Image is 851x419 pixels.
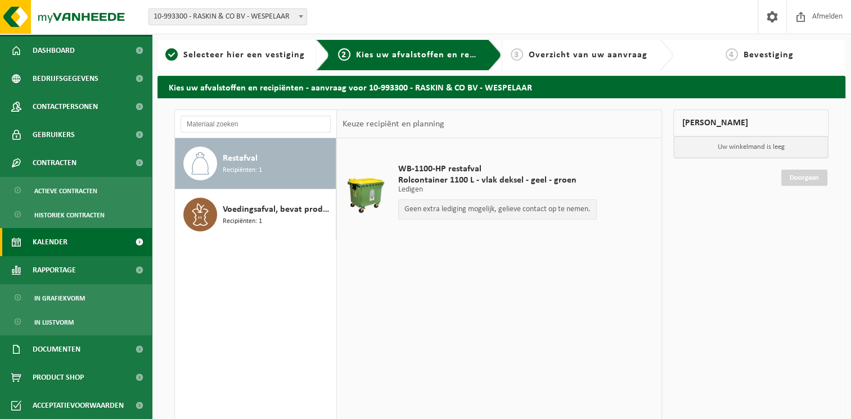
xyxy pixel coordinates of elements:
[223,165,262,176] span: Recipiënten: 1
[183,51,305,60] span: Selecteer hier een vestiging
[726,48,738,61] span: 4
[34,180,97,202] span: Actieve contracten
[223,216,262,227] span: Recipiënten: 1
[33,256,76,284] span: Rapportage
[3,287,149,308] a: In grafiekvorm
[33,228,67,256] span: Kalender
[33,65,98,93] span: Bedrijfsgegevens
[163,48,307,62] a: 1Selecteer hier een vestiging
[356,51,511,60] span: Kies uw afvalstoffen en recipiënten
[157,76,845,98] h2: Kies uw afvalstoffen en recipiënten - aanvraag voor 10-993300 - RASKIN & CO BV - WESPELAAR
[33,93,98,121] span: Contactpersonen
[398,163,597,175] span: WB-1100-HP restafval
[34,204,105,226] span: Historiek contracten
[404,206,591,213] p: Geen extra lediging mogelijk, gelieve contact op te nemen.
[398,186,597,194] p: Ledigen
[33,335,80,363] span: Documenten
[511,48,523,61] span: 3
[223,203,333,216] span: Voedingsafval, bevat producten van dierlijke oorsprong, onverpakt, categorie 3
[337,110,449,138] div: Keuze recipiënt en planning
[33,363,84,391] span: Product Shop
[338,48,350,61] span: 2
[529,51,647,60] span: Overzicht van uw aanvraag
[149,9,307,25] span: 10-993300 - RASKIN & CO BV - WESPELAAR
[175,189,336,240] button: Voedingsafval, bevat producten van dierlijke oorsprong, onverpakt, categorie 3 Recipiënten: 1
[3,180,149,201] a: Actieve contracten
[781,170,827,186] a: Doorgaan
[34,312,74,333] span: In lijstvorm
[744,51,794,60] span: Bevestiging
[33,37,75,65] span: Dashboard
[674,136,828,158] p: Uw winkelmand is leeg
[181,116,331,133] input: Materiaal zoeken
[398,175,597,186] span: Rolcontainer 1100 L - vlak deksel - geel - groen
[33,149,76,177] span: Contracten
[175,138,336,189] button: Restafval Recipiënten: 1
[34,288,85,309] span: In grafiekvorm
[223,152,258,165] span: Restafval
[673,110,829,136] div: [PERSON_NAME]
[148,8,307,25] span: 10-993300 - RASKIN & CO BV - WESPELAAR
[3,204,149,225] a: Historiek contracten
[165,48,178,61] span: 1
[3,311,149,333] a: In lijstvorm
[33,121,75,149] span: Gebruikers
